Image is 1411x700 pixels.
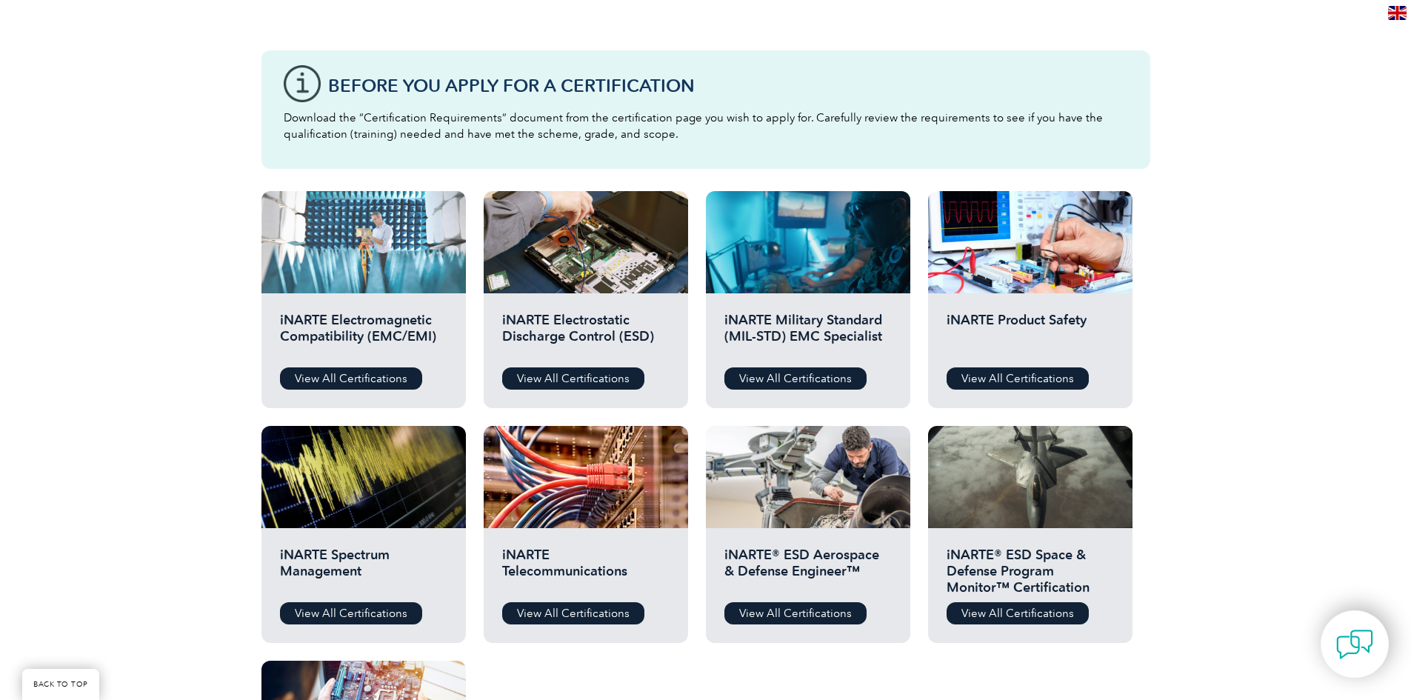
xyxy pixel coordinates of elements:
h2: iNARTE® ESD Space & Defense Program Monitor™ Certification [947,547,1114,591]
h2: iNARTE Product Safety [947,312,1114,356]
a: View All Certifications [724,367,867,390]
a: View All Certifications [502,367,644,390]
h2: iNARTE Electrostatic Discharge Control (ESD) [502,312,670,356]
a: View All Certifications [947,367,1089,390]
h2: iNARTE Electromagnetic Compatibility (EMC/EMI) [280,312,447,356]
a: BACK TO TOP [22,669,99,700]
a: View All Certifications [280,367,422,390]
a: View All Certifications [947,602,1089,624]
a: View All Certifications [724,602,867,624]
a: View All Certifications [502,602,644,624]
h2: iNARTE® ESD Aerospace & Defense Engineer™ [724,547,892,591]
h2: iNARTE Military Standard (MIL-STD) EMC Specialist [724,312,892,356]
img: en [1388,6,1407,20]
h2: iNARTE Telecommunications [502,547,670,591]
p: Download the “Certification Requirements” document from the certification page you wish to apply ... [284,110,1128,142]
img: contact-chat.png [1336,626,1373,663]
a: View All Certifications [280,602,422,624]
h3: Before You Apply For a Certification [328,76,1128,95]
h2: iNARTE Spectrum Management [280,547,447,591]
